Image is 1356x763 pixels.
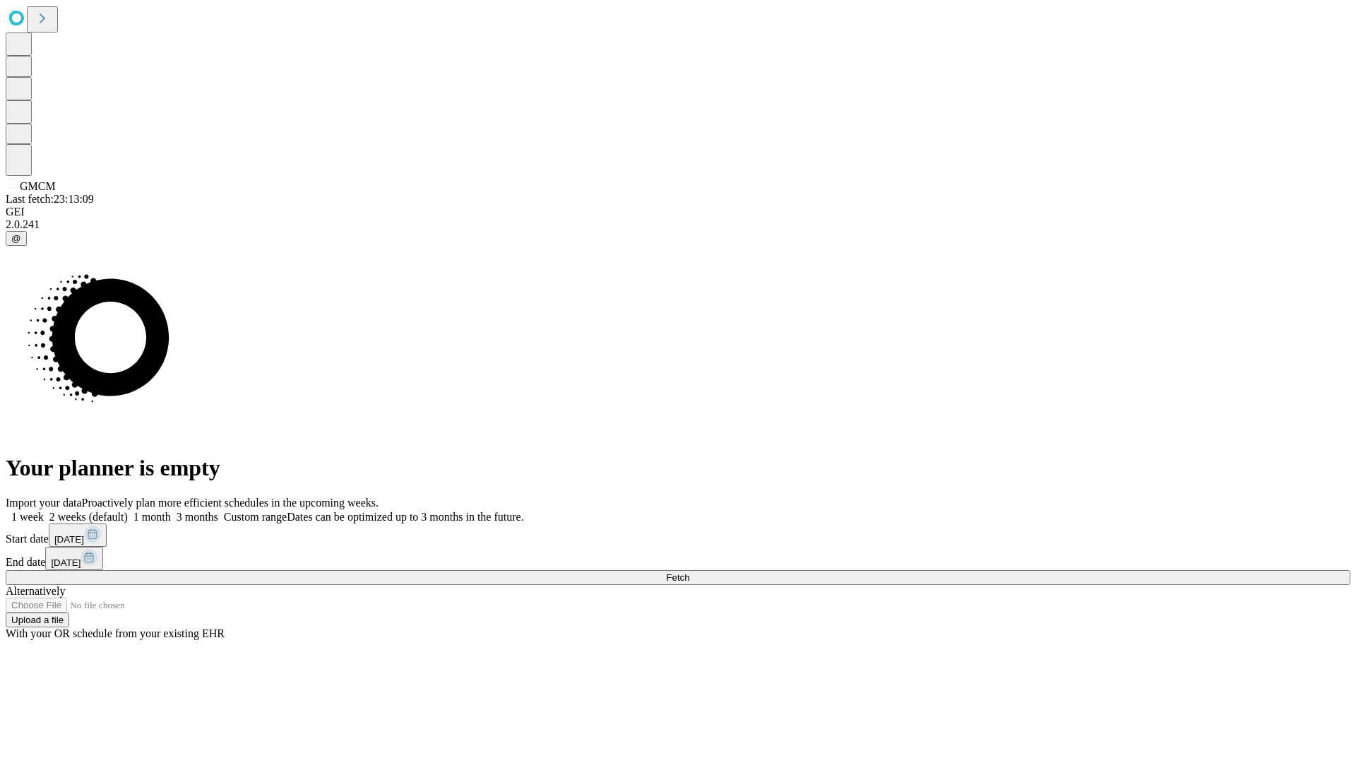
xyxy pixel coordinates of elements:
[287,511,523,523] span: Dates can be optimized up to 3 months in the future.
[6,613,69,627] button: Upload a file
[224,511,287,523] span: Custom range
[6,218,1350,231] div: 2.0.241
[49,511,128,523] span: 2 weeks (default)
[6,455,1350,481] h1: Your planner is empty
[51,557,81,568] span: [DATE]
[6,547,1350,570] div: End date
[20,180,56,192] span: GMCM
[133,511,171,523] span: 1 month
[54,534,84,545] span: [DATE]
[6,193,94,205] span: Last fetch: 23:13:09
[49,524,107,547] button: [DATE]
[6,206,1350,218] div: GEI
[6,524,1350,547] div: Start date
[6,627,225,639] span: With your OR schedule from your existing EHR
[11,233,21,244] span: @
[82,497,379,509] span: Proactively plan more efficient schedules in the upcoming weeks.
[6,231,27,246] button: @
[6,585,65,597] span: Alternatively
[6,570,1350,585] button: Fetch
[177,511,218,523] span: 3 months
[45,547,103,570] button: [DATE]
[666,572,689,583] span: Fetch
[11,511,44,523] span: 1 week
[6,497,82,509] span: Import your data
